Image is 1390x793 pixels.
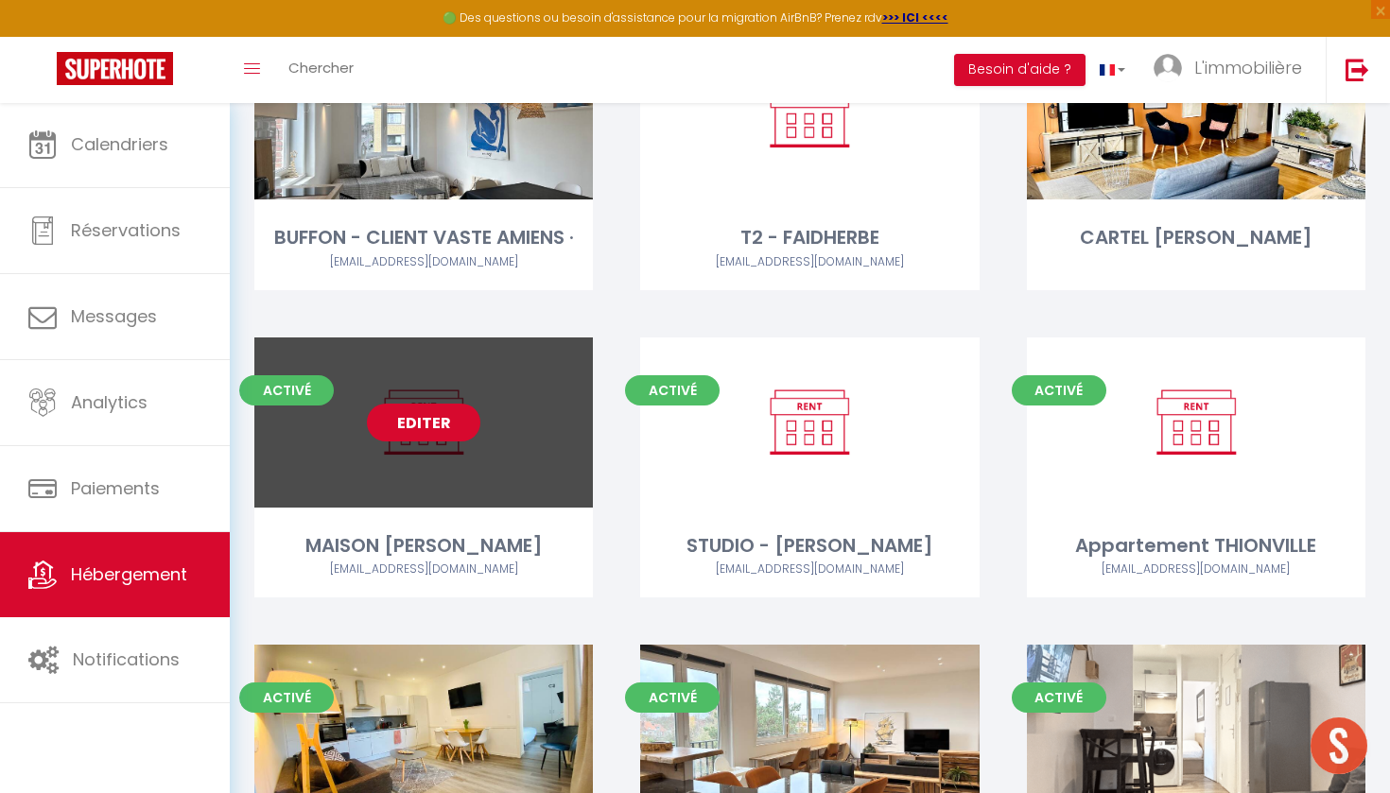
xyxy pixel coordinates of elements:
[1027,531,1365,560] div: Appartement THIONVILLE
[274,37,368,103] a: Chercher
[1139,37,1326,103] a: ... L'immobilière
[239,682,334,713] span: Activé
[625,375,720,405] span: Activé
[1154,54,1182,82] img: ...
[71,476,160,500] span: Paiements
[367,404,480,441] a: Editer
[254,223,593,252] div: BUFFON - CLIENT VASTE AMIENS ·
[254,560,593,578] div: Airbnb
[640,531,979,560] div: STUDIO - [PERSON_NAME]
[625,682,720,713] span: Activé
[640,253,979,271] div: Airbnb
[71,132,168,156] span: Calendriers
[254,253,593,271] div: Airbnb
[71,390,148,414] span: Analytics
[254,531,593,560] div: MAISON [PERSON_NAME]
[1311,717,1367,774] div: Ouvrir le chat
[1012,682,1106,713] span: Activé
[640,560,979,578] div: Airbnb
[71,562,187,586] span: Hébergement
[71,218,181,242] span: Réservations
[239,375,334,405] span: Activé
[288,58,354,78] span: Chercher
[71,304,157,328] span: Messages
[1012,375,1106,405] span: Activé
[640,223,979,252] div: T2 - FAIDHERBE
[1194,56,1302,79] span: L'immobilière
[1346,58,1369,81] img: logout
[1027,560,1365,578] div: Airbnb
[57,52,173,85] img: Super Booking
[1027,223,1365,252] div: CARTEL [PERSON_NAME]
[954,54,1086,86] button: Besoin d'aide ?
[73,647,180,671] span: Notifications
[882,9,948,26] a: >>> ICI <<<<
